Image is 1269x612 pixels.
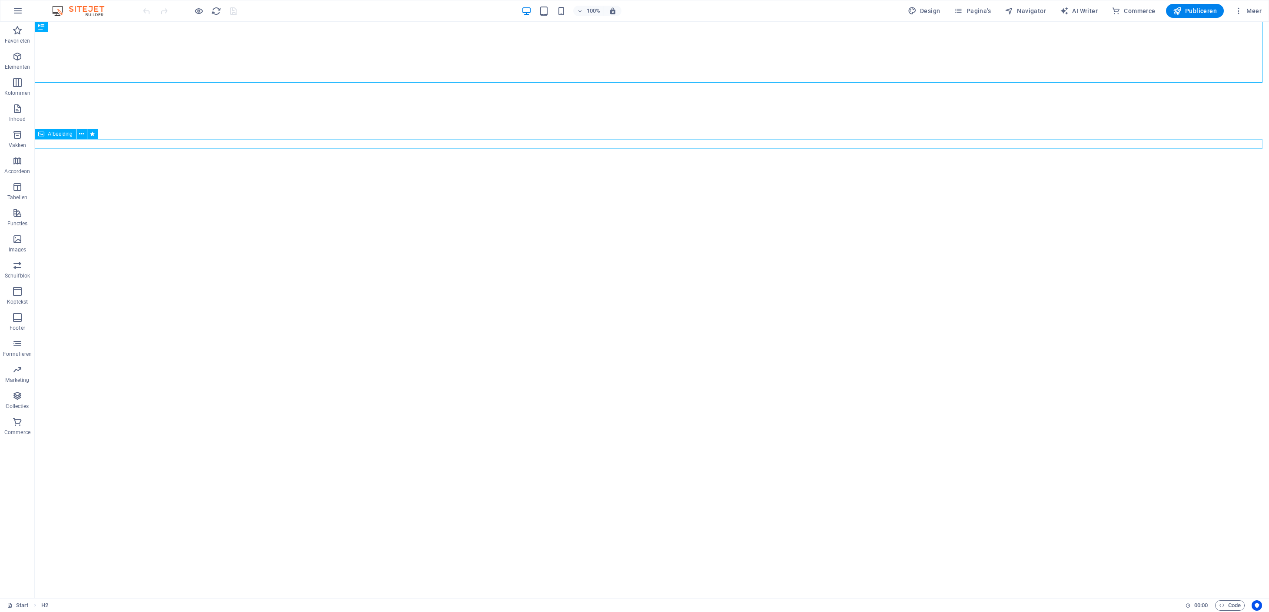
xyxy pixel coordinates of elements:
button: Commerce [1108,4,1159,18]
p: Elementen [5,64,30,70]
button: reload [211,6,221,16]
p: Schuifblok [5,272,30,279]
nav: breadcrumb [41,600,48,611]
p: Inhoud [9,116,26,123]
span: Navigator [1005,7,1046,15]
button: Code [1215,600,1245,611]
p: Footer [10,324,25,331]
p: Vakken [9,142,27,149]
button: Usercentrics [1252,600,1262,611]
span: Klik om te selecteren, dubbelklik om te bewerken [41,600,48,611]
a: Klik om selectie op te heffen, dubbelklik om Pagina's te open [7,600,29,611]
i: Stel bij het wijzigen van de grootte van de weergegeven website automatisch het juist zoomniveau ... [609,7,617,15]
div: Design (Ctrl+Alt+Y) [904,4,944,18]
span: : [1200,602,1202,609]
span: Meer [1234,7,1262,15]
h6: 100% [586,6,600,16]
p: Accordeon [4,168,30,175]
h6: Sessietijd [1185,600,1208,611]
span: AI Writer [1060,7,1098,15]
p: Koptekst [7,298,28,305]
p: Commerce [4,429,30,436]
span: Design [908,7,940,15]
span: Afbeelding [48,131,73,137]
p: Images [9,246,27,253]
span: Pagina's [954,7,991,15]
button: Design [904,4,944,18]
button: AI Writer [1056,4,1101,18]
button: Klik hier om de voorbeeldmodus te verlaten en verder te gaan met bewerken [193,6,204,16]
p: Marketing [5,377,29,384]
p: Formulieren [3,351,32,358]
button: 100% [573,6,604,16]
i: Pagina opnieuw laden [211,6,221,16]
img: Editor Logo [50,6,115,16]
button: Publiceren [1166,4,1224,18]
p: Functies [7,220,28,227]
span: Commerce [1112,7,1156,15]
p: Kolommen [4,90,31,97]
span: Publiceren [1173,7,1217,15]
span: Code [1219,600,1241,611]
p: Favorieten [5,37,30,44]
span: 00 00 [1194,600,1208,611]
button: Meer [1231,4,1265,18]
p: Collecties [6,403,29,410]
button: Navigator [1001,4,1050,18]
p: Tabellen [7,194,27,201]
button: Pagina's [950,4,994,18]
